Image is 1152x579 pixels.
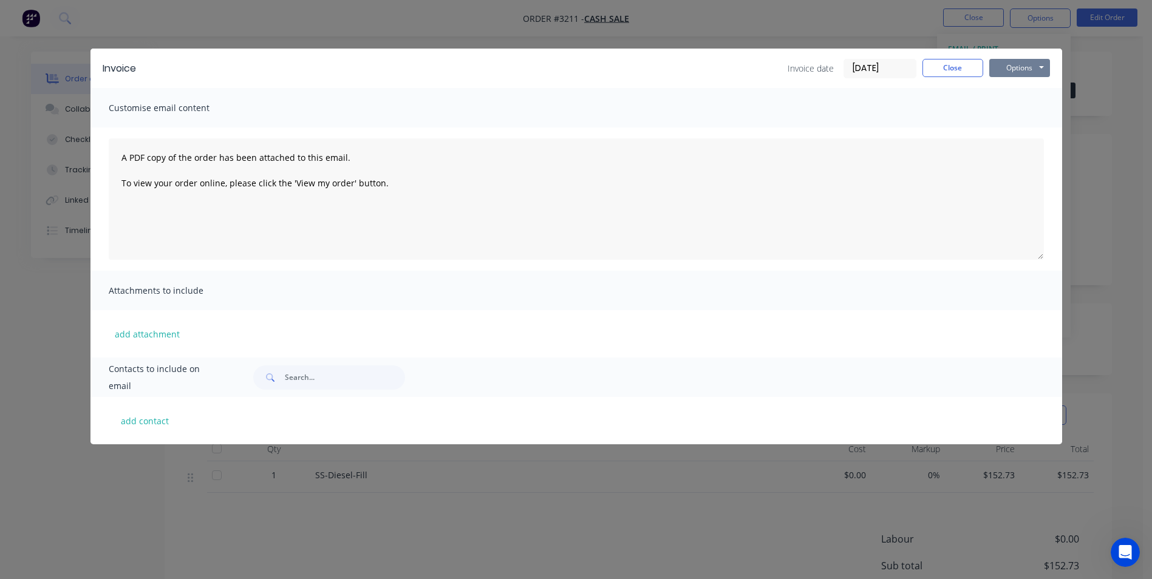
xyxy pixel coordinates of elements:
[109,325,186,343] button: add attachment
[109,138,1044,260] textarea: A PDF copy of the order has been attached to this email. To view your order online, please click ...
[285,365,405,390] input: Search...
[109,100,242,117] span: Customise email content
[109,361,223,394] span: Contacts to include on email
[103,61,136,76] div: Invoice
[989,59,1050,77] button: Options
[922,59,983,77] button: Close
[109,282,242,299] span: Attachments to include
[788,62,834,75] span: Invoice date
[109,411,182,430] button: add contact
[1111,538,1140,567] iframe: Intercom live chat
